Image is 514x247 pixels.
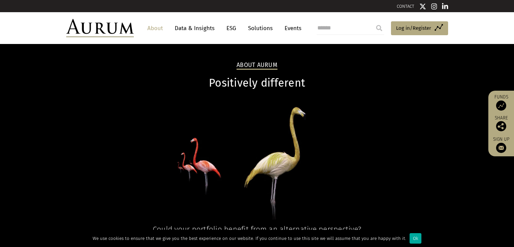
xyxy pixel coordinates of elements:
a: ESG [223,22,240,35]
a: Log in/Register [391,21,448,36]
a: Solutions [245,22,276,35]
a: Funds [492,94,511,111]
a: About [144,22,166,35]
img: Share this post [496,121,506,131]
span: Log in/Register [396,24,431,32]
h4: Could your portfolio benefit from an alternative perspective? [66,225,448,234]
h2: About Aurum [237,62,277,70]
img: Access Funds [496,100,506,111]
a: Data & Insights [171,22,218,35]
img: Twitter icon [419,3,426,10]
img: Aurum [66,19,134,37]
a: Events [281,22,301,35]
img: Sign up to our newsletter [496,143,506,153]
a: Sign up [492,136,511,153]
h1: Positively different [66,76,448,90]
div: Ok [410,233,421,244]
img: Instagram icon [431,3,437,10]
a: CONTACT [397,4,414,9]
img: Linkedin icon [442,3,448,10]
div: Share [492,116,511,131]
input: Submit [372,21,386,35]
